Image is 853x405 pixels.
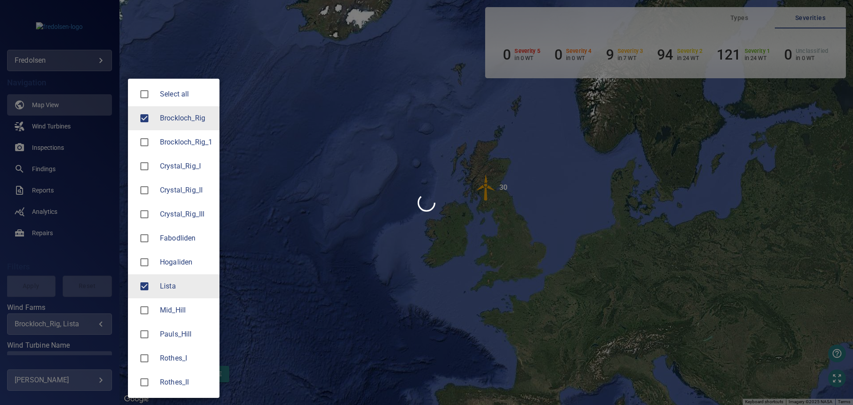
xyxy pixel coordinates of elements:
span: Crystal_Rig_II [160,185,212,196]
span: Rothes_I [135,349,154,368]
span: Hogaliden [135,253,154,272]
div: Wind Farms Pauls_Hill [160,329,212,340]
span: Rothes_II [135,373,154,392]
span: Hogaliden [160,257,212,268]
span: Brockloch_Rig_1 [160,137,212,148]
div: Wind Farms Rothes_I [160,353,212,364]
div: Wind Farms Brockloch_Rig_1 [160,137,212,148]
div: Wind Farms Fabodliden [160,233,212,244]
div: Wind Farms Crystal_Rig_I [160,161,212,172]
div: Wind Farms Rothes_II [160,377,212,388]
span: Pauls_Hill [135,325,154,344]
div: Wind Farms Crystal_Rig_III [160,209,212,220]
span: Fabodliden [135,229,154,248]
span: Select all [160,89,212,100]
span: Pauls_Hill [160,329,212,340]
span: Crystal_Rig_II [135,181,154,200]
span: Lista [135,277,154,296]
span: Brockloch_Rig [160,113,212,124]
span: Mid_Hill [135,301,154,320]
span: Crystal_Rig_I [160,161,212,172]
span: Rothes_II [160,377,212,388]
span: Crystal_Rig_III [135,205,154,224]
span: Fabodliden [160,233,212,244]
div: Wind Farms Mid_Hill [160,305,212,316]
span: Crystal_Rig_III [160,209,212,220]
span: Mid_Hill [160,305,212,316]
ul: Brockloch_Rig, Lista [128,79,219,398]
span: Brockloch_Rig_1 [135,133,154,152]
div: Wind Farms Lista [160,281,212,292]
span: Crystal_Rig_I [135,157,154,176]
div: Wind Farms Crystal_Rig_II [160,185,212,196]
span: Brockloch_Rig [135,109,154,128]
div: Wind Farms Hogaliden [160,257,212,268]
span: Lista [160,281,212,292]
span: Rothes_I [160,353,212,364]
div: Wind Farms Brockloch_Rig [160,113,212,124]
